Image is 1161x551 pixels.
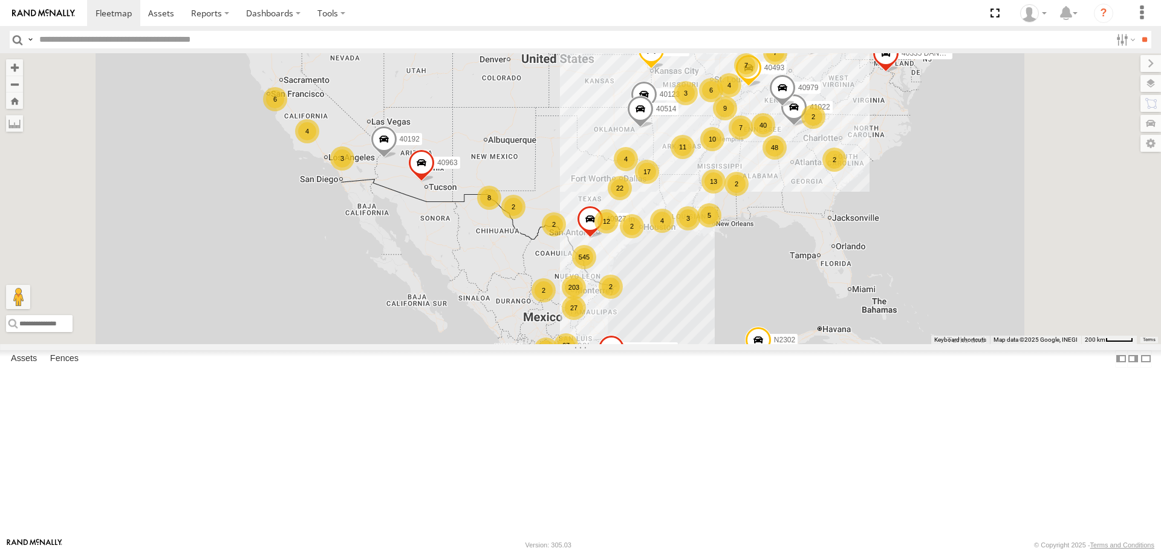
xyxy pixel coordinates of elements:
[717,73,741,97] div: 4
[400,135,420,143] span: 40192
[1143,337,1156,342] a: Terms
[437,158,457,167] span: 40963
[532,278,556,302] div: 2
[656,105,676,113] span: 40514
[6,93,23,109] button: Zoom Home
[6,59,23,76] button: Zoom in
[734,53,758,77] div: 7
[902,50,955,58] span: 40335 DAÑADO
[6,285,30,309] button: Drag Pegman onto the map to open Street View
[1094,4,1113,23] i: ?
[798,83,818,92] span: 40979
[1090,541,1154,549] a: Terms and Conditions
[676,206,700,230] div: 3
[477,186,501,210] div: 8
[554,333,578,357] div: 67
[674,81,698,105] div: 3
[295,119,319,143] div: 4
[525,541,571,549] div: Version: 305.03
[699,78,723,102] div: 6
[801,105,825,129] div: 2
[763,41,787,65] div: 7
[764,64,784,72] span: 40493
[542,212,566,236] div: 2
[263,87,287,111] div: 6
[6,115,23,132] label: Measure
[620,214,644,238] div: 2
[701,169,726,194] div: 13
[822,148,847,172] div: 2
[1140,135,1161,152] label: Map Settings
[994,336,1078,343] span: Map data ©2025 Google, INEGI
[614,147,638,171] div: 4
[1016,4,1051,22] div: Caseta Laredo TX
[1111,31,1137,48] label: Search Filter Options
[1085,336,1105,343] span: 200 km
[660,91,680,99] span: 40123
[763,135,787,160] div: 48
[572,245,596,269] div: 545
[671,135,695,159] div: 11
[1081,336,1137,344] button: Map Scale: 200 km per 42 pixels
[7,539,62,551] a: Visit our Website
[562,296,586,320] div: 27
[44,351,85,368] label: Fences
[1115,350,1127,368] label: Dock Summary Table to the Left
[594,209,619,233] div: 12
[729,116,753,140] div: 7
[751,113,775,137] div: 40
[330,146,354,171] div: 3
[25,31,35,48] label: Search Query
[562,275,586,299] div: 203
[608,176,632,200] div: 22
[700,127,724,151] div: 10
[713,96,737,120] div: 9
[5,351,43,368] label: Assets
[1140,350,1152,368] label: Hide Summary Table
[650,209,674,233] div: 4
[1034,541,1154,549] div: © Copyright 2025 -
[1127,350,1139,368] label: Dock Summary Table to the Right
[6,76,23,93] button: Zoom out
[934,336,986,344] button: Keyboard shortcuts
[774,336,795,344] span: N2302
[12,9,75,18] img: rand-logo.svg
[697,203,721,227] div: 5
[501,195,525,219] div: 2
[599,275,623,299] div: 2
[635,160,659,184] div: 17
[810,103,830,112] span: 41022
[534,337,558,362] div: 48
[724,172,749,196] div: 2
